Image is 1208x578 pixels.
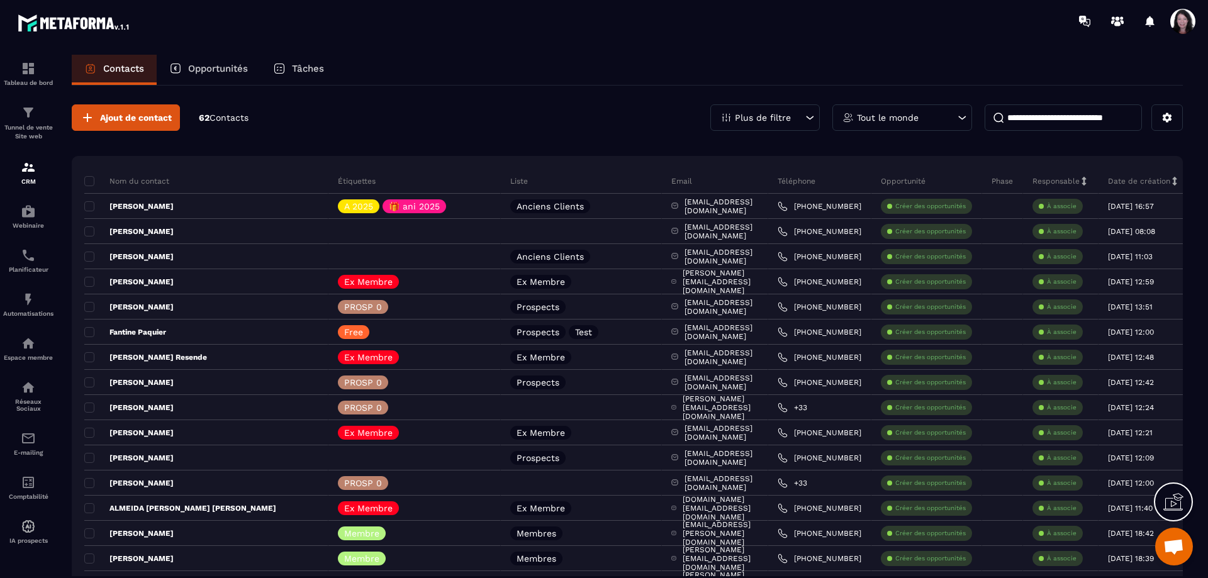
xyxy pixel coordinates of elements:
[1047,479,1077,487] p: À associe
[1047,554,1077,563] p: À associe
[84,352,207,362] p: [PERSON_NAME] Resende
[1047,428,1077,437] p: À associe
[517,529,556,538] p: Membres
[1108,428,1153,437] p: [DATE] 12:21
[735,113,791,122] p: Plus de filtre
[517,353,565,362] p: Ex Membre
[517,202,584,211] p: Anciens Clients
[1108,353,1154,362] p: [DATE] 12:48
[778,352,861,362] a: [PHONE_NUMBER]
[84,327,166,337] p: Fantine Paquier
[895,504,966,513] p: Créer des opportunités
[1047,303,1077,311] p: À associe
[1108,176,1170,186] p: Date de création
[3,493,53,500] p: Comptabilité
[1108,227,1155,236] p: [DATE] 08:08
[1047,504,1077,513] p: À associe
[84,453,174,463] p: [PERSON_NAME]
[1047,403,1077,412] p: À associe
[1108,529,1154,538] p: [DATE] 18:42
[3,282,53,326] a: automationsautomationsAutomatisations
[84,503,276,513] p: ALMEIDA [PERSON_NAME] [PERSON_NAME]
[3,238,53,282] a: schedulerschedulerPlanificateur
[517,303,559,311] p: Prospects
[3,370,53,421] a: social-networksocial-networkRéseaux Sociaux
[778,176,815,186] p: Téléphone
[895,277,966,286] p: Créer des opportunités
[1047,353,1077,362] p: À associe
[260,55,337,85] a: Tâches
[1155,528,1193,565] div: Ouvrir le chat
[18,11,131,34] img: logo
[344,202,373,211] p: A 2025
[3,537,53,544] p: IA prospects
[21,380,36,395] img: social-network
[84,277,174,287] p: [PERSON_NAME]
[778,252,861,262] a: [PHONE_NUMBER]
[84,403,174,413] p: [PERSON_NAME]
[84,528,174,538] p: [PERSON_NAME]
[1108,554,1154,563] p: [DATE] 18:39
[21,105,36,120] img: formation
[895,554,966,563] p: Créer des opportunités
[292,63,324,74] p: Tâches
[895,479,966,487] p: Créer des opportunités
[157,55,260,85] a: Opportunités
[1108,277,1154,286] p: [DATE] 12:59
[1108,303,1153,311] p: [DATE] 13:51
[72,104,180,131] button: Ajout de contact
[84,201,174,211] p: [PERSON_NAME]
[21,248,36,263] img: scheduler
[778,503,861,513] a: [PHONE_NUMBER]
[344,529,379,538] p: Membre
[1108,252,1153,261] p: [DATE] 11:03
[3,178,53,185] p: CRM
[84,176,169,186] p: Nom du contact
[1047,378,1077,387] p: À associe
[992,176,1013,186] p: Phase
[778,201,861,211] a: [PHONE_NUMBER]
[895,529,966,538] p: Créer des opportunités
[1047,252,1077,261] p: À associe
[344,353,393,362] p: Ex Membre
[517,453,559,462] p: Prospects
[778,453,861,463] a: [PHONE_NUMBER]
[517,252,584,261] p: Anciens Clients
[344,554,379,563] p: Membre
[21,204,36,219] img: automations
[778,277,861,287] a: [PHONE_NUMBER]
[778,528,861,538] a: [PHONE_NUMBER]
[84,252,174,262] p: [PERSON_NAME]
[3,222,53,229] p: Webinaire
[188,63,248,74] p: Opportunités
[1047,277,1077,286] p: À associe
[344,504,393,513] p: Ex Membre
[84,226,174,236] p: [PERSON_NAME]
[575,328,592,336] p: Test
[3,52,53,96] a: formationformationTableau de bord
[671,176,692,186] p: Email
[1108,453,1154,462] p: [DATE] 12:09
[778,302,861,312] a: [PHONE_NUMBER]
[21,519,36,534] img: automations
[517,378,559,387] p: Prospects
[778,226,861,236] a: [PHONE_NUMBER]
[3,310,53,317] p: Automatisations
[895,252,966,261] p: Créer des opportunités
[3,421,53,465] a: emailemailE-mailing
[3,326,53,370] a: automationsautomationsEspace membre
[84,377,174,387] p: [PERSON_NAME]
[895,202,966,211] p: Créer des opportunités
[3,354,53,361] p: Espace membre
[1108,479,1154,487] p: [DATE] 12:00
[100,111,172,124] span: Ajout de contact
[778,377,861,387] a: [PHONE_NUMBER]
[21,61,36,76] img: formation
[778,327,861,337] a: [PHONE_NUMBER]
[778,553,861,564] a: [PHONE_NUMBER]
[895,227,966,236] p: Créer des opportunités
[778,428,861,438] a: [PHONE_NUMBER]
[778,478,807,488] a: +33
[3,79,53,86] p: Tableau de bord
[1108,328,1154,336] p: [DATE] 12:00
